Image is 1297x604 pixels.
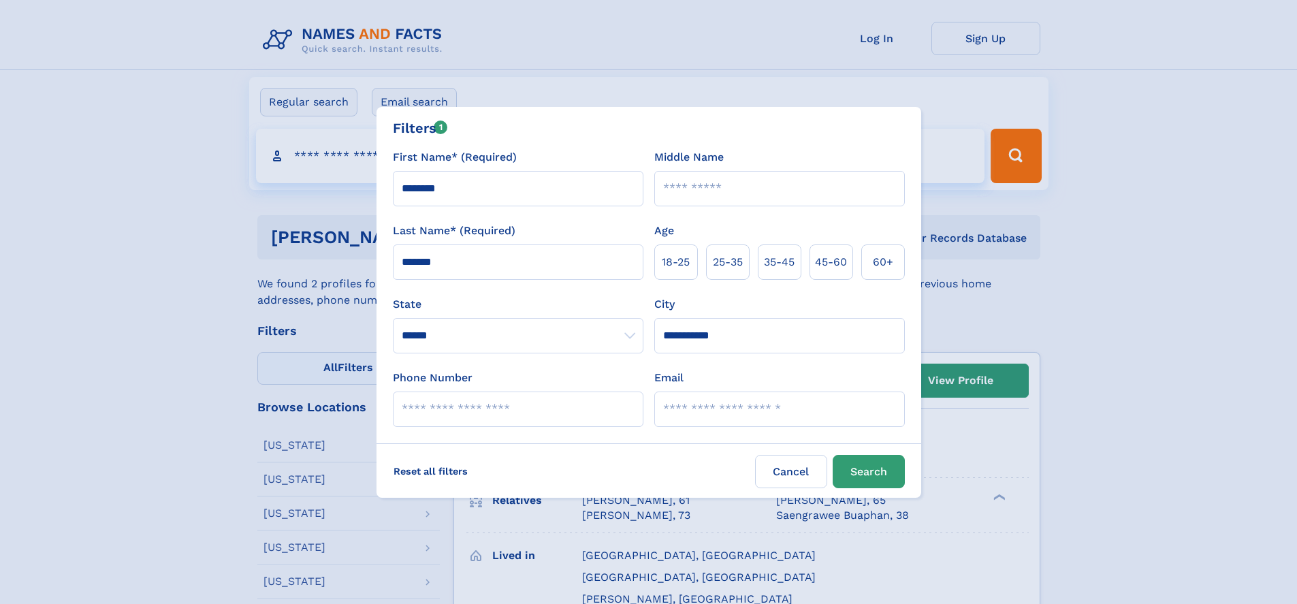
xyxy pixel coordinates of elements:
[873,254,893,270] span: 60+
[654,149,724,165] label: Middle Name
[662,254,690,270] span: 18‑25
[713,254,743,270] span: 25‑35
[815,254,847,270] span: 45‑60
[755,455,827,488] label: Cancel
[385,455,477,488] label: Reset all filters
[393,370,473,386] label: Phone Number
[654,223,674,239] label: Age
[764,254,795,270] span: 35‑45
[654,296,675,313] label: City
[654,370,684,386] label: Email
[393,296,643,313] label: State
[393,223,515,239] label: Last Name* (Required)
[833,455,905,488] button: Search
[393,118,448,138] div: Filters
[393,149,517,165] label: First Name* (Required)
